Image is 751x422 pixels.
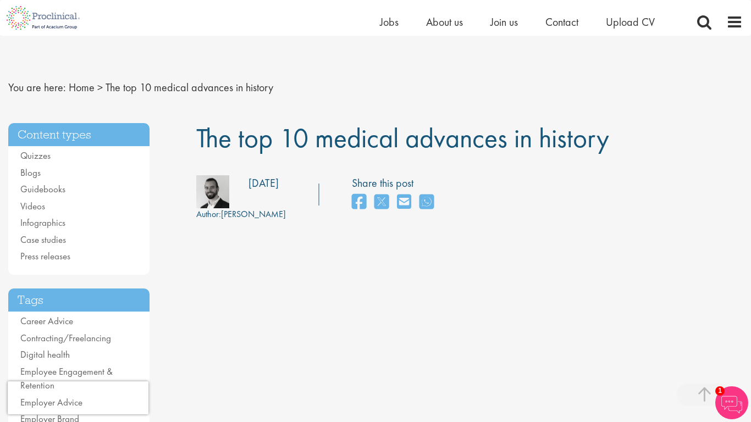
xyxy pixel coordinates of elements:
a: Videos [20,200,45,212]
a: Case studies [20,234,66,246]
a: Guidebooks [20,183,65,195]
a: Upload CV [606,15,655,29]
a: share on facebook [352,191,366,214]
a: breadcrumb link [69,80,95,95]
span: The top 10 medical advances in history [196,120,609,156]
a: Jobs [380,15,399,29]
a: share on whats app [419,191,434,214]
h3: Tags [8,288,150,312]
img: 76d2c18e-6ce3-4617-eefd-08d5a473185b [196,175,229,208]
a: Career Advice [20,315,73,327]
span: > [97,80,103,95]
a: Digital health [20,348,70,360]
div: [DATE] [249,175,279,191]
a: Quizzes [20,149,51,162]
h3: Content types [8,123,150,147]
a: Infographics [20,216,65,229]
span: 1 [715,386,725,396]
a: share on email [397,191,411,214]
a: share on twitter [374,191,389,214]
a: Contact [545,15,578,29]
a: Employee Engagement & Retention [20,365,113,392]
label: Share this post [352,175,439,191]
a: Contracting/Freelancing [20,332,111,344]
iframe: reCAPTCHA [8,381,148,414]
a: About us [426,15,463,29]
span: The top 10 medical advances in history [106,80,273,95]
img: Chatbot [715,386,748,419]
span: You are here: [8,80,66,95]
a: Press releases [20,250,70,262]
span: Author: [196,208,221,220]
a: Blogs [20,166,41,179]
a: Join us [490,15,518,29]
div: [PERSON_NAME] [196,208,286,221]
